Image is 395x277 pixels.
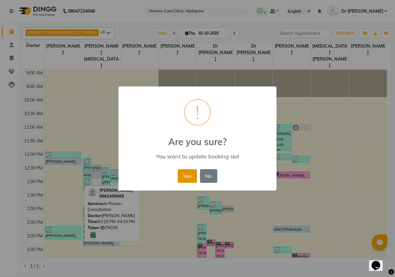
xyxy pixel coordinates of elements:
[195,100,200,125] div: !
[200,169,217,183] button: No
[118,129,276,147] h2: Are you sure?
[127,153,268,160] div: You want to update booking slot
[369,252,389,271] iframe: chat widget
[178,169,197,183] button: Yes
